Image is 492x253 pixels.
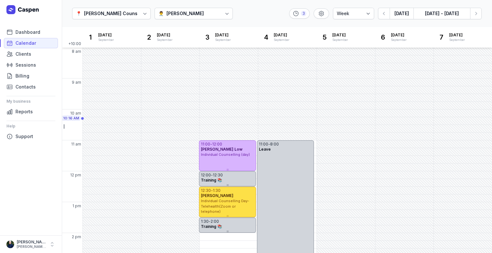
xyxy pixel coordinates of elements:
span: [DATE] [157,33,173,38]
div: 👨‍⚕️ [158,10,164,17]
span: [DATE] [449,33,465,38]
span: 9 am [72,80,81,85]
span: [PERSON_NAME] Low [201,147,242,152]
div: 3 [202,32,213,42]
span: [DATE] [391,33,407,38]
span: Sessions [15,61,36,69]
div: - [268,142,270,147]
span: Calendar [15,39,36,47]
div: Help [6,121,55,131]
div: 12:00 [201,173,211,178]
span: Leave [259,147,271,152]
span: 1 pm [72,203,81,209]
div: 1:30 [213,188,221,193]
span: [DATE] [332,33,348,38]
div: September [391,38,407,42]
span: Support [15,133,33,140]
span: Training 📚 [201,178,222,183]
span: Contacts [15,83,36,91]
div: 12:30 [213,173,223,178]
span: +10:00 [68,41,82,48]
div: September [449,38,465,42]
span: [DATE] [215,33,231,38]
div: September [215,38,231,42]
div: 📍 [76,10,81,17]
span: 2 pm [72,234,81,239]
button: [DATE] - [DATE] [413,8,470,19]
div: 5 [319,32,330,42]
div: My business [6,96,55,107]
div: - [211,173,213,178]
div: 2 [144,32,154,42]
div: 1:30 [201,219,209,224]
span: Training 📚 [201,224,222,229]
div: 6 [378,32,388,42]
div: 3 [301,11,306,16]
div: 11:00 [201,142,210,147]
div: [PERSON_NAME] [17,239,46,245]
span: [DATE] [98,33,114,38]
div: 7 [436,32,447,42]
div: [PERSON_NAME][EMAIL_ADDRESS][DOMAIN_NAME][PERSON_NAME] [17,245,46,249]
span: Clients [15,50,31,58]
div: 1 [85,32,96,42]
div: 12:30 [201,188,211,193]
div: - [211,188,213,193]
div: 4 [261,32,271,42]
div: 8:00 [270,142,279,147]
span: Reports [15,108,33,116]
div: 11:00 [259,142,268,147]
div: [PERSON_NAME] Counselling [84,10,150,17]
img: User profile image [6,240,14,248]
span: [DATE] [274,33,289,38]
span: Individual Counselling (day) [201,152,250,157]
div: - [210,142,212,147]
span: Billing [15,72,29,80]
div: September [157,38,173,42]
div: September [332,38,348,42]
span: 10 am [70,111,81,116]
span: 11 am [71,142,81,147]
span: 10:16 AM [63,116,79,121]
div: 12:00 [212,142,222,147]
div: 2:00 [211,219,219,224]
div: September [98,38,114,42]
span: [PERSON_NAME] [201,193,233,198]
button: [DATE] [390,8,413,19]
div: September [274,38,289,42]
span: Dashboard [15,28,40,36]
span: 12 pm [70,173,81,178]
div: - [209,219,211,224]
span: Individual Counselling Day- Telehealth(Zoom or telephone) [201,199,249,214]
span: 8 am [72,49,81,54]
div: [PERSON_NAME] [166,10,204,17]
